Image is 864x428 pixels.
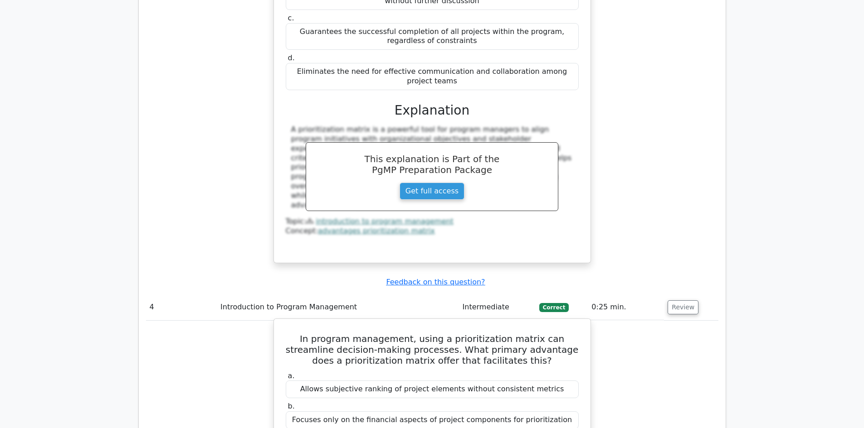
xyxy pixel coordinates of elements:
[291,103,573,118] h3: Explanation
[539,303,569,312] span: Correct
[668,300,698,314] button: Review
[588,294,664,320] td: 0:25 min.
[286,217,579,226] div: Topic:
[318,226,435,235] a: advantages prioritization matrix
[217,294,459,320] td: Introduction to Program Management
[286,226,579,236] div: Concept:
[316,217,453,226] a: introduction to program management
[400,183,464,200] a: Get full access
[386,278,485,286] a: Feedback on this question?
[288,371,295,380] span: a.
[286,63,579,90] div: Eliminates the need for effective communication and collaboration among project teams
[459,294,536,320] td: Intermediate
[286,23,579,50] div: Guarantees the successful completion of all projects within the program, regardless of constraints
[291,125,573,210] div: A prioritization matrix is a powerful tool for program managers to align program initiatives with...
[285,333,580,366] h5: In program management, using a prioritization matrix can streamline decision-making processes. Wh...
[288,53,295,62] span: d.
[286,380,579,398] div: Allows subjective ranking of project elements without consistent metrics
[146,294,217,320] td: 4
[288,402,295,410] span: b.
[288,14,294,22] span: c.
